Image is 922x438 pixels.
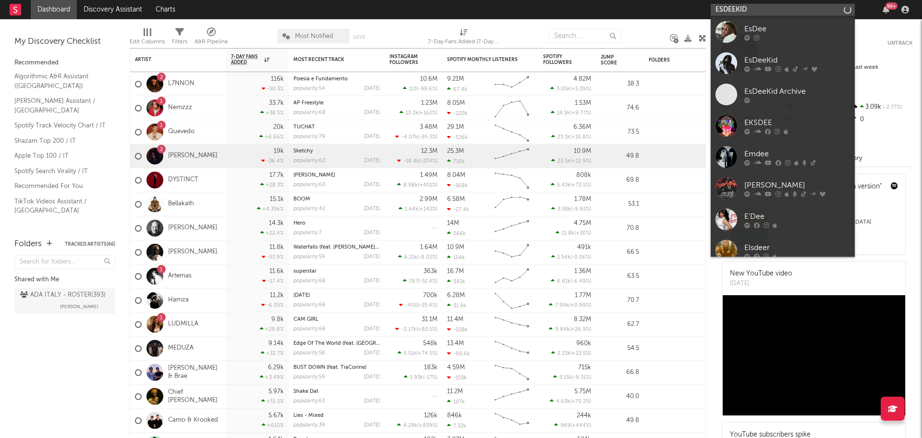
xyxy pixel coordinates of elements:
[14,166,106,176] a: Spotify Search Virality / IT
[293,134,325,139] div: popularity: 79
[447,57,519,63] div: Spotify Monthly Listeners
[14,288,115,314] a: ADA ITALY - ROSTER(393)[PERSON_NAME]
[293,293,310,298] a: [DATE]
[447,326,468,333] div: -228k
[420,124,437,130] div: 3.48M
[293,221,380,226] div: Hero
[364,182,380,188] div: [DATE]
[447,340,464,347] div: 13.4M
[575,100,591,106] div: 1.53M
[399,302,437,308] div: ( )
[403,159,419,164] span: -18.4k
[293,350,325,356] div: popularity: 58
[421,159,436,164] span: -274 %
[293,269,316,274] a: superstar
[574,196,591,202] div: 1.78M
[558,135,570,140] span: 23.1k
[421,100,437,106] div: 1.23M
[744,211,850,222] div: E'Dee
[424,364,437,371] div: 183k
[353,35,365,40] button: Save
[730,269,792,279] div: New YouTube video
[490,216,534,240] svg: Chart title
[293,197,380,202] div: BOOM
[398,350,437,356] div: ( )
[447,254,465,261] div: 154k
[571,327,590,332] span: +26.9 %
[364,110,380,115] div: [DATE]
[395,326,437,332] div: ( )
[574,316,591,323] div: 8.32M
[447,100,465,106] div: 8.05M
[293,76,348,82] a: Poesia e Fundamento
[395,134,437,140] div: ( )
[14,120,106,131] a: Spotify Track Velocity Chart / IT
[364,134,380,139] div: [DATE]
[259,134,284,140] div: +6.66 %
[550,86,591,92] div: ( )
[574,268,591,275] div: 1.36M
[420,244,437,250] div: 1.64M
[557,111,570,116] span: 14.5k
[168,388,221,405] a: Chief [PERSON_NAME]
[571,87,590,92] span: +5.39 %
[420,279,436,284] span: -51.4 %
[269,268,284,275] div: 11.6k
[572,159,590,164] span: +12.9 %
[293,317,318,322] a: CAM GIRL
[558,351,570,356] span: 2.23k
[572,255,590,260] span: -0.06 %
[168,176,198,184] a: DYSTINCT
[397,158,437,164] div: ( )
[601,343,639,354] div: 54.5
[447,206,469,213] div: -27.4k
[549,29,621,43] input: Search...
[168,104,192,112] a: Nemzzz
[571,135,590,140] span: +16.8 %
[262,86,284,92] div: -50.3 %
[261,350,284,356] div: +32.7 %
[711,235,855,266] a: Elsdeer
[490,96,534,120] svg: Chart title
[401,135,418,140] span: -4.07k
[262,278,284,284] div: -17.4 %
[14,71,106,91] a: Algorithmic A&R Assistant ([GEOGRAPHIC_DATA])
[420,207,436,212] span: +142 %
[562,231,574,236] span: 11.8k
[557,279,570,284] span: 6.61k
[551,158,591,164] div: ( )
[555,303,569,308] span: 7.99k
[406,111,418,116] span: 13.2k
[293,86,325,91] div: popularity: 54
[14,96,106,115] a: [PERSON_NAME] Assistant / [GEOGRAPHIC_DATA]
[711,110,855,141] a: EKSDEE
[418,351,436,356] span: +74.5 %
[168,320,198,328] a: LUDMILLA
[20,289,106,301] div: ADA ITALY - ROSTER ( 393 )
[420,172,437,178] div: 1.49M
[293,57,365,63] div: Most Recent Track
[168,152,218,160] a: [PERSON_NAME]
[130,36,165,48] div: Edit Columns
[420,196,437,202] div: 2.99M
[403,278,437,284] div: ( )
[397,182,437,188] div: ( )
[578,364,591,371] div: 715k
[260,326,284,332] div: +29.8 %
[364,278,380,284] div: [DATE]
[293,302,326,308] div: popularity: 66
[572,279,590,284] span: -6.49 %
[447,86,467,92] div: 67.4k
[293,230,322,236] div: popularity: 7
[271,316,284,323] div: 9.8k
[730,279,792,288] div: [DATE]
[420,111,436,116] span: +162 %
[601,175,639,186] div: 69.8
[400,110,437,116] div: ( )
[711,48,855,79] a: EsDeeKid
[293,149,380,154] div: Sketchy
[364,158,380,163] div: [DATE]
[447,76,464,82] div: 9.21M
[711,4,855,16] input: Search for artists
[570,303,590,308] span: +0.99 %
